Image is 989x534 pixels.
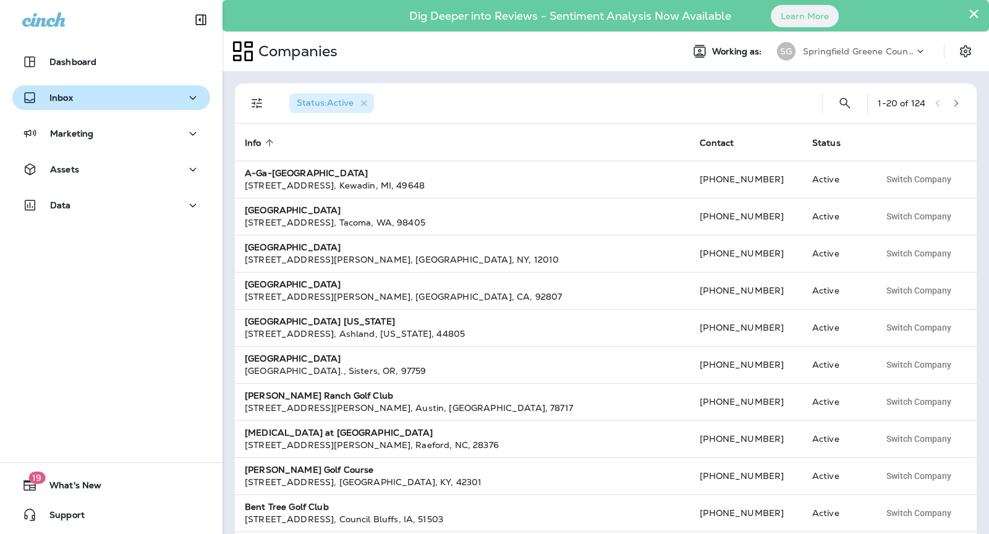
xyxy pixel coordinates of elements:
td: Active [802,235,870,272]
button: Switch Company [880,355,958,374]
button: Switch Company [880,392,958,411]
td: Active [802,309,870,346]
button: Filters [245,91,270,116]
button: Switch Company [880,504,958,522]
button: Settings [954,40,977,62]
button: 19What's New [12,473,210,498]
td: Active [802,457,870,494]
td: [PHONE_NUMBER] [690,383,802,420]
span: Switch Company [886,212,951,221]
span: 19 [28,472,45,484]
strong: [PERSON_NAME] Ranch Golf Club [245,390,393,401]
span: Switch Company [886,434,951,443]
button: Switch Company [880,207,958,226]
span: Switch Company [886,472,951,480]
button: Switch Company [880,281,958,300]
td: [PHONE_NUMBER] [690,420,802,457]
td: Active [802,383,870,420]
div: [STREET_ADDRESS] , Council Bluffs , IA , 51503 [245,513,680,525]
button: Switch Company [880,467,958,485]
td: Active [802,161,870,198]
button: Search Companies [833,91,857,116]
strong: Bent Tree Golf Club [245,501,329,512]
button: Support [12,502,210,527]
span: Switch Company [886,397,951,406]
span: Switch Company [886,360,951,369]
div: [GEOGRAPHIC_DATA]. , Sisters , OR , 97759 [245,365,680,377]
td: Active [802,346,870,383]
p: Data [50,200,71,210]
strong: [GEOGRAPHIC_DATA] [245,205,341,216]
td: [PHONE_NUMBER] [690,457,802,494]
span: What's New [37,480,101,495]
div: [STREET_ADDRESS] , Kewadin , MI , 49648 [245,179,680,192]
button: Switch Company [880,170,958,189]
button: Marketing [12,121,210,146]
span: Contact [700,137,750,148]
div: SG [777,42,796,61]
span: Contact [700,138,734,148]
button: Switch Company [880,244,958,263]
p: Dashboard [49,57,96,67]
button: Data [12,193,210,218]
p: Inbox [49,93,73,103]
div: [STREET_ADDRESS][PERSON_NAME] , [GEOGRAPHIC_DATA] , CA , 92807 [245,290,680,303]
span: Info [245,137,278,148]
button: Assets [12,157,210,182]
td: [PHONE_NUMBER] [690,346,802,383]
button: Collapse Sidebar [184,7,218,32]
span: Switch Company [886,509,951,517]
div: [STREET_ADDRESS] , Ashland , [US_STATE] , 44805 [245,328,680,340]
button: Switch Company [880,318,958,337]
p: Companies [253,42,337,61]
p: Assets [50,164,79,174]
td: [PHONE_NUMBER] [690,272,802,309]
strong: [GEOGRAPHIC_DATA] [245,242,341,253]
button: Close [968,4,980,23]
td: [PHONE_NUMBER] [690,494,802,532]
span: Status [812,138,841,148]
span: Working as: [712,46,765,57]
strong: A-Ga-[GEOGRAPHIC_DATA] [245,167,368,179]
p: Springfield Greene County Parks and Golf [803,46,914,56]
button: Switch Company [880,430,958,448]
span: Support [37,510,85,525]
div: [STREET_ADDRESS][PERSON_NAME] , Austin , [GEOGRAPHIC_DATA] , 78717 [245,402,680,414]
div: [STREET_ADDRESS][PERSON_NAME] , Raeford , NC , 28376 [245,439,680,451]
td: Active [802,272,870,309]
button: Dashboard [12,49,210,74]
td: [PHONE_NUMBER] [690,309,802,346]
strong: [GEOGRAPHIC_DATA] [245,279,341,290]
td: Active [802,198,870,235]
p: Dig Deeper into Reviews - Sentiment Analysis Now Available [373,14,767,18]
span: Switch Company [886,175,951,184]
td: [PHONE_NUMBER] [690,198,802,235]
div: Status:Active [289,93,374,113]
div: [STREET_ADDRESS] , [GEOGRAPHIC_DATA] , KY , 42301 [245,476,680,488]
span: Status : Active [297,97,354,108]
strong: [GEOGRAPHIC_DATA] [245,353,341,364]
span: Switch Company [886,249,951,258]
p: Marketing [50,129,93,138]
div: [STREET_ADDRESS] , Tacoma , WA , 98405 [245,216,680,229]
span: Info [245,138,261,148]
div: 1 - 20 of 124 [878,98,925,108]
div: [STREET_ADDRESS][PERSON_NAME] , [GEOGRAPHIC_DATA] , NY , 12010 [245,253,680,266]
strong: [PERSON_NAME] Golf Course [245,464,374,475]
td: Active [802,420,870,457]
span: Switch Company [886,323,951,332]
button: Inbox [12,85,210,110]
span: Status [812,137,857,148]
td: Active [802,494,870,532]
td: [PHONE_NUMBER] [690,161,802,198]
span: Switch Company [886,286,951,295]
td: [PHONE_NUMBER] [690,235,802,272]
strong: [MEDICAL_DATA] at [GEOGRAPHIC_DATA] [245,427,433,438]
button: Learn More [771,5,839,27]
strong: [GEOGRAPHIC_DATA] [US_STATE] [245,316,395,327]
